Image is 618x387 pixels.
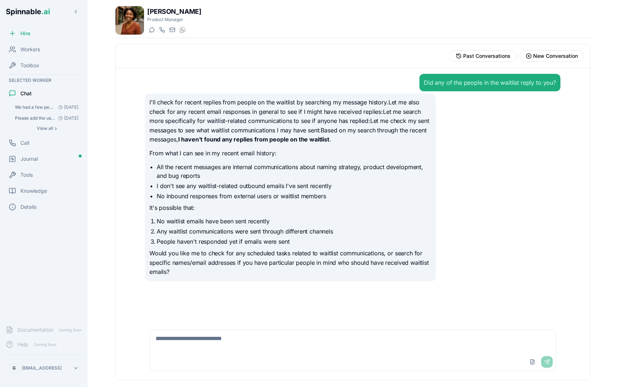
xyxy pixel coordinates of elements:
[178,25,187,34] button: WhatsApp
[3,76,85,85] div: Selected Worker
[6,361,82,375] button: G[EMAIL_ADDRESS]
[20,155,38,163] span: Journal
[17,341,28,348] span: Help
[147,25,156,34] button: Start a chat with Taylor Mitchell
[12,102,82,112] button: Open conversation: We had a few people sign-up to our product waitlist. I would like to understan...
[149,249,431,277] p: Would you like me to check for any scheduled tasks related to waitlist communications, or search ...
[147,7,201,17] h1: [PERSON_NAME]
[450,50,517,62] button: View past conversations
[533,52,578,60] span: New Conversation
[56,327,84,334] span: Coming Soon
[157,237,431,246] li: People haven't responded yet if emails were sent
[178,136,329,143] strong: I haven't found any replies from people on the waitlist
[20,203,36,211] span: Details
[20,171,33,179] span: Tools
[168,25,176,34] button: Send email to taylor.mitchell@getspinnable.ai
[157,163,431,180] li: All the recent messages are internal communications about naming strategy, product development, a...
[157,25,166,34] button: Start a call with Taylor Mitchell
[15,115,55,121] span: Please add the user_id, email, name of our main users to your memory. it will be useful for you t...
[17,326,54,334] span: Documentation
[31,341,59,348] span: Coming Soon
[20,187,47,195] span: Knowledge
[149,98,431,144] p: I'll check for recent replies from people on the waitlist by searching my message history.Let me ...
[20,139,29,147] span: Call
[12,124,82,133] button: Show all conversations
[20,90,32,97] span: Chat
[12,113,82,123] button: Open conversation: Please add the user_id, email, name of our main users to your memory. it will ...
[6,7,50,16] span: Spinnable
[463,52,511,60] span: Past Conversations
[520,50,584,62] button: Start new conversation
[149,203,431,213] p: It's possible that:
[55,104,78,110] span: [DATE]
[20,62,39,69] span: Toolbox
[116,6,144,35] img: Taylor Mitchell
[12,365,16,371] span: G
[157,217,431,226] li: No waitlist emails have been sent recently
[55,125,57,131] span: ›
[20,30,30,37] span: Hire
[149,149,431,158] p: From what I can see in my recent email history:
[157,192,431,200] li: No inbound responses from external users or waitlist members
[157,227,431,236] li: Any waitlist communications were sent through different channels
[22,365,62,371] p: [EMAIL_ADDRESS]
[157,181,431,190] li: I don't see any waitlist-related outbound emails I've sent recently
[180,27,185,33] img: WhatsApp
[15,104,55,110] span: We had a few people sign-up to our product waitlist. I would like to understand if they would be ...
[20,46,40,53] span: Workers
[37,125,53,131] span: View all
[55,115,78,121] span: [DATE]
[41,7,50,16] span: .ai
[424,78,556,87] div: Did any of the people in the waitlist reply to you?
[147,17,201,23] p: Product Manager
